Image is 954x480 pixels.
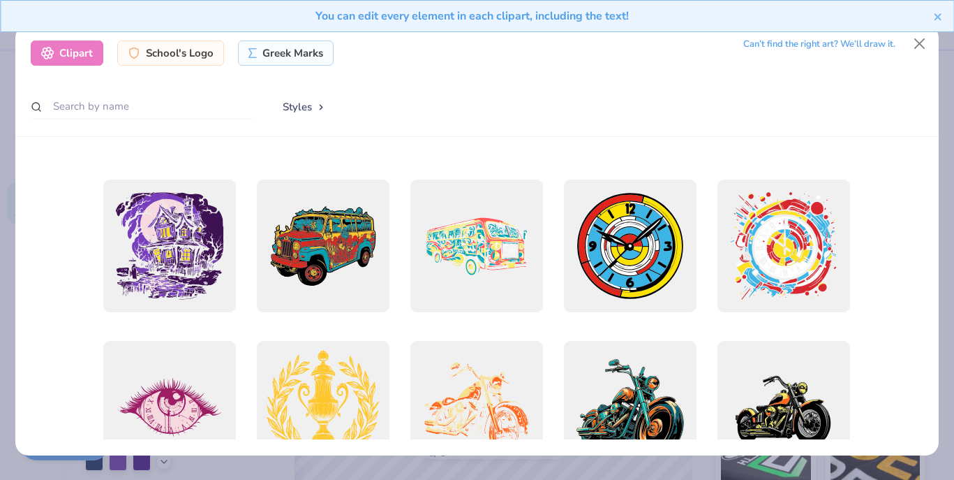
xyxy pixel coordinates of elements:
div: Greek Marks [238,41,334,66]
div: School's Logo [117,41,224,66]
input: Search by name [31,94,254,119]
div: Can’t find the right art? We’ll draw it. [743,32,895,57]
div: Clipart [31,41,103,66]
button: close [933,8,943,24]
div: You can edit every element in each clipart, including the text! [11,8,933,24]
button: Close [907,31,933,57]
button: Styles [268,94,341,120]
